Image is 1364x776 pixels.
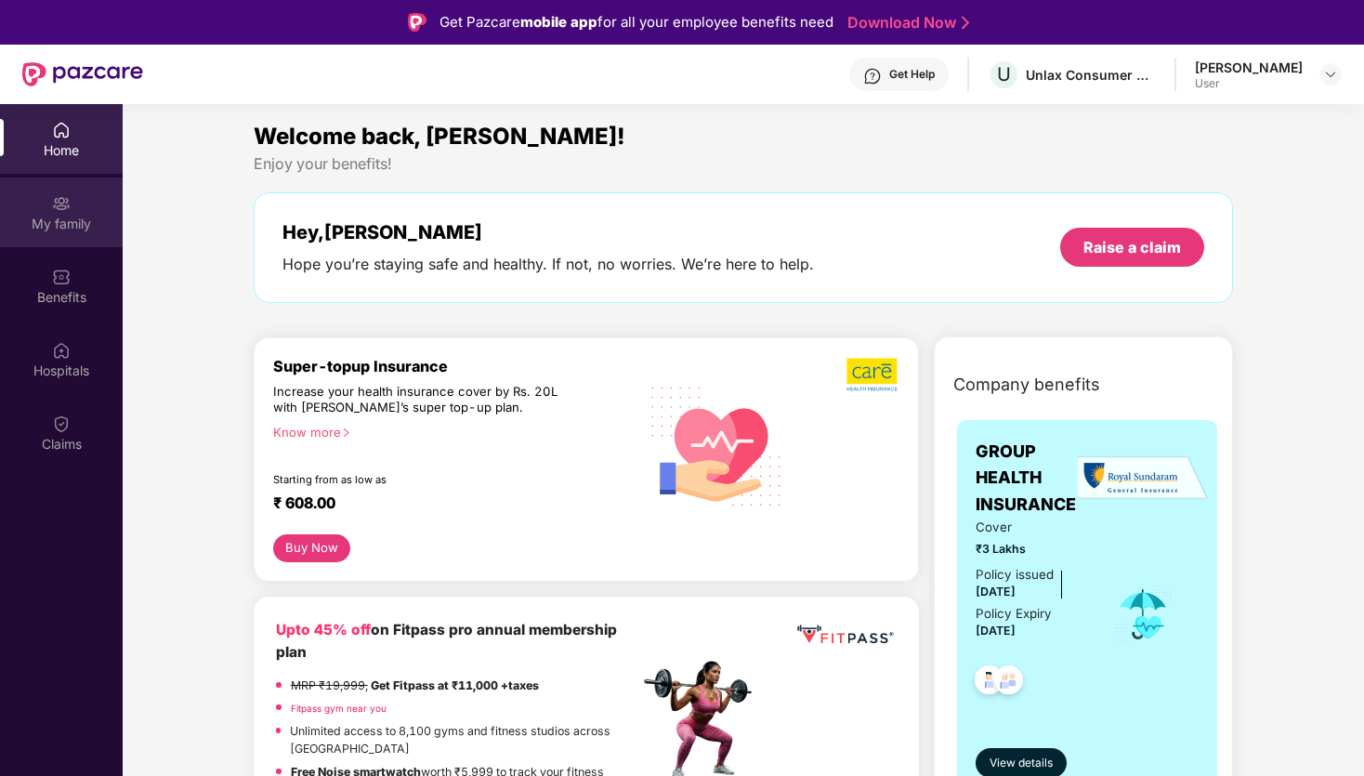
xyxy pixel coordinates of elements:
div: Get Help [889,67,935,82]
img: Logo [408,13,426,32]
b: Upto 45% off [276,621,371,638]
div: [PERSON_NAME] [1195,59,1303,76]
div: Hope you’re staying safe and healthy. If not, no worries. We’re here to help. [282,255,814,274]
span: [DATE] [976,585,1016,598]
img: New Pazcare Logo [22,62,143,86]
img: svg+xml;base64,PHN2ZyBpZD0iSG9tZSIgeG1sbnM9Imh0dHA6Ly93d3cudzMub3JnLzIwMDAvc3ZnIiB3aWR0aD0iMjAiIG... [52,121,71,139]
div: Policy Expiry [976,604,1052,624]
div: Know more [273,425,627,438]
span: Cover [976,518,1087,537]
div: Hey, [PERSON_NAME] [282,221,814,243]
img: Stroke [962,13,969,33]
span: GROUP HEALTH INSURANCE [976,439,1087,518]
img: svg+xml;base64,PHN2ZyBpZD0iSG9zcGl0YWxzIiB4bWxucz0iaHR0cDovL3d3dy53My5vcmcvMjAwMC9zdmciIHdpZHRoPS... [52,341,71,360]
div: Raise a claim [1083,237,1181,257]
a: Fitpass gym near you [291,703,387,714]
img: svg+xml;base64,PHN2ZyBpZD0iRHJvcGRvd24tMzJ4MzIiIHhtbG5zPSJodHRwOi8vd3d3LnczLm9yZy8yMDAwL3N2ZyIgd2... [1323,67,1338,82]
button: Buy Now [273,534,350,562]
del: MRP ₹19,999, [291,678,368,692]
img: fppp.png [793,619,897,651]
img: svg+xml;base64,PHN2ZyBpZD0iSGVscC0zMngzMiIgeG1sbnM9Imh0dHA6Ly93d3cudzMub3JnLzIwMDAvc3ZnIiB3aWR0aD... [863,67,882,85]
span: Company benefits [953,372,1100,398]
img: b5dec4f62d2307b9de63beb79f102df3.png [846,357,899,392]
div: Increase your health insurance cover by Rs. 20L with [PERSON_NAME]’s super top-up plan. [273,384,558,416]
div: User [1195,76,1303,91]
span: View details [990,755,1053,772]
b: on Fitpass pro annual membership plan [276,621,617,661]
img: svg+xml;base64,PHN2ZyB4bWxucz0iaHR0cDovL3d3dy53My5vcmcvMjAwMC9zdmciIHdpZHRoPSI0OC45NDMiIGhlaWdodD... [986,660,1031,705]
img: svg+xml;base64,PHN2ZyBpZD0iQ2xhaW0iIHhtbG5zPSJodHRwOi8vd3d3LnczLm9yZy8yMDAwL3N2ZyIgd2lkdGg9IjIwIi... [52,414,71,433]
img: svg+xml;base64,PHN2ZyBpZD0iQmVuZWZpdHMiIHhtbG5zPSJodHRwOi8vd3d3LnczLm9yZy8yMDAwL3N2ZyIgd2lkdGg9Ij... [52,268,71,286]
div: Super-topup Insurance [273,357,638,375]
span: Welcome back, [PERSON_NAME]! [254,123,625,150]
img: svg+xml;base64,PHN2ZyB3aWR0aD0iMjAiIGhlaWdodD0iMjAiIHZpZXdCb3g9IjAgMCAyMCAyMCIgZmlsbD0ibm9uZSIgeG... [52,194,71,213]
img: svg+xml;base64,PHN2ZyB4bWxucz0iaHR0cDovL3d3dy53My5vcmcvMjAwMC9zdmciIHhtbG5zOnhsaW5rPSJodHRwOi8vd3... [638,365,795,524]
span: ₹3 Lakhs [976,540,1087,558]
a: Download Now [847,13,964,33]
div: Get Pazcare for all your employee benefits need [439,11,833,33]
strong: Get Fitpass at ₹11,000 +taxes [371,678,539,692]
span: U [997,63,1011,85]
span: right [341,427,351,438]
span: [DATE] [976,624,1016,638]
div: Starting from as low as [273,473,559,486]
p: Unlimited access to 8,100 gyms and fitness studios across [GEOGRAPHIC_DATA] [290,722,638,758]
div: Policy issued [976,565,1054,585]
strong: mobile app [520,13,597,31]
div: ₹ 608.00 [273,493,620,516]
div: Unlax Consumer Solutions Private Limited [1026,66,1156,84]
img: insurerLogo [1078,455,1208,501]
img: svg+xml;base64,PHN2ZyB4bWxucz0iaHR0cDovL3d3dy53My5vcmcvMjAwMC9zdmciIHdpZHRoPSI0OC45NDMiIGhlaWdodD... [966,660,1012,705]
div: Enjoy your benefits! [254,154,1233,174]
img: icon [1113,584,1174,645]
